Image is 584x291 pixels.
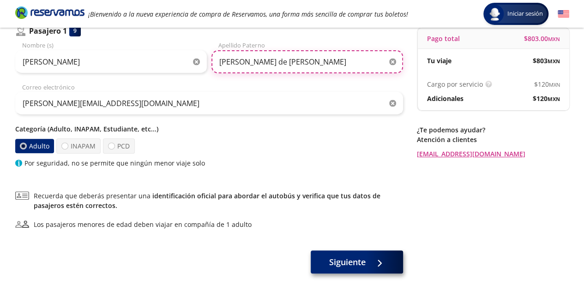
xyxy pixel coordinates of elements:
small: MXN [548,58,560,65]
p: Adicionales [427,94,464,103]
a: identificación oficial para abordar el autobús y verifica que tus datos de pasajeros estén correc... [34,191,380,210]
p: Atención a clientes [417,135,569,144]
div: Los pasajeros menores de edad deben viajar en compañía de 1 adulto [34,220,252,229]
a: Brand Logo [15,6,84,22]
span: $ 803.00 [524,34,560,43]
p: Pago total [427,34,460,43]
label: PCD [103,138,135,154]
span: $ 120 [533,94,560,103]
em: ¡Bienvenido a la nueva experiencia de compra de Reservamos, una forma más sencilla de comprar tus... [88,10,408,18]
small: MXN [548,36,560,42]
button: Siguiente [311,250,403,273]
a: [EMAIL_ADDRESS][DOMAIN_NAME] [417,149,569,159]
span: $ 120 [534,79,560,89]
p: Categoría (Adulto, INAPAM, Estudiante, etc...) [15,124,403,134]
p: ¿Te podemos ayudar? [417,125,569,135]
small: MXN [549,81,560,88]
i: Brand Logo [15,6,84,19]
small: MXN [548,95,560,102]
p: Cargo por servicio [427,79,483,89]
input: Nombre (s) [15,50,207,73]
input: Apellido Paterno [211,50,403,73]
p: Pasajero 1 [29,25,67,36]
div: 9 [69,25,81,36]
span: Recuerda que deberás presentar una [34,191,403,210]
p: Tu viaje [427,56,452,65]
span: $ 803 [533,56,560,65]
p: Por seguridad, no se permite que ningún menor viaje solo [24,158,205,168]
input: Correo electrónico [15,92,403,115]
label: INAPAM [56,138,101,154]
label: Adulto [14,139,54,154]
button: English [558,8,569,20]
span: Siguiente [329,256,366,268]
span: Iniciar sesión [504,9,547,18]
